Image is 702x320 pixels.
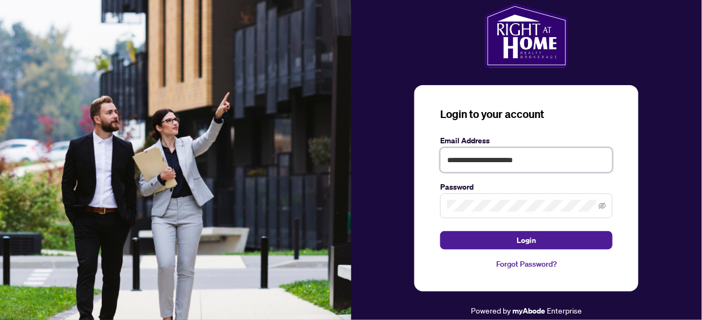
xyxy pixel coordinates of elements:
button: Login [440,231,613,249]
span: Enterprise [547,305,582,315]
img: ma-logo [485,3,568,68]
span: Powered by [471,305,511,315]
label: Password [440,181,613,193]
span: eye-invisible [599,202,606,210]
a: myAbode [512,305,545,317]
span: Login [517,232,536,249]
h3: Login to your account [440,107,613,122]
label: Email Address [440,135,613,147]
a: Forgot Password? [440,258,613,270]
